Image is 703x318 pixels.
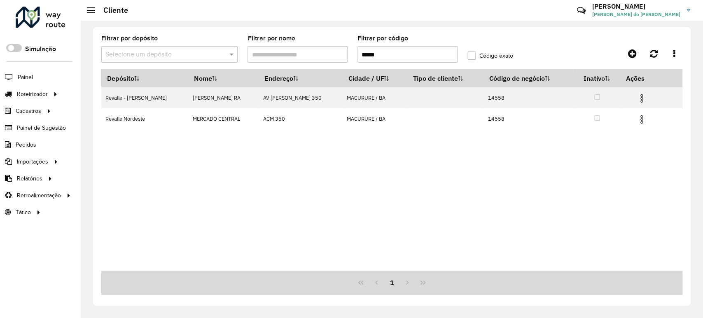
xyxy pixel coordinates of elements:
[484,87,574,108] td: 14558
[484,70,574,87] th: Código de negócio
[573,70,620,87] th: Inativo
[17,90,48,98] span: Roteirizador
[17,174,42,183] span: Relatórios
[407,70,483,87] th: Tipo de cliente
[16,107,41,115] span: Cadastros
[592,11,680,18] span: [PERSON_NAME] do [PERSON_NAME]
[620,70,670,87] th: Ações
[95,6,128,15] h2: Cliente
[343,87,408,108] td: MACURURE / BA
[259,87,342,108] td: AV [PERSON_NAME] 350
[101,108,188,129] td: Revalle Nordeste
[101,87,188,108] td: Revalle - [PERSON_NAME]
[248,33,295,43] label: Filtrar por nome
[357,33,408,43] label: Filtrar por código
[17,157,48,166] span: Importações
[188,70,259,87] th: Nome
[572,2,590,19] a: Contato Rápido
[101,33,158,43] label: Filtrar por depósito
[101,70,188,87] th: Depósito
[343,70,408,87] th: Cidade / UF
[16,208,31,217] span: Tático
[25,44,56,54] label: Simulação
[16,140,36,149] span: Pedidos
[484,108,574,129] td: 14558
[467,51,513,60] label: Código exato
[18,73,33,82] span: Painel
[259,70,342,87] th: Endereço
[592,2,680,10] h3: [PERSON_NAME]
[343,108,408,129] td: MACURURE / BA
[17,124,66,132] span: Painel de Sugestão
[188,87,259,108] td: [PERSON_NAME] RA
[188,108,259,129] td: MERCADO CENTRAL
[17,191,61,200] span: Retroalimentação
[259,108,342,129] td: ACM 350
[384,275,400,290] button: 1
